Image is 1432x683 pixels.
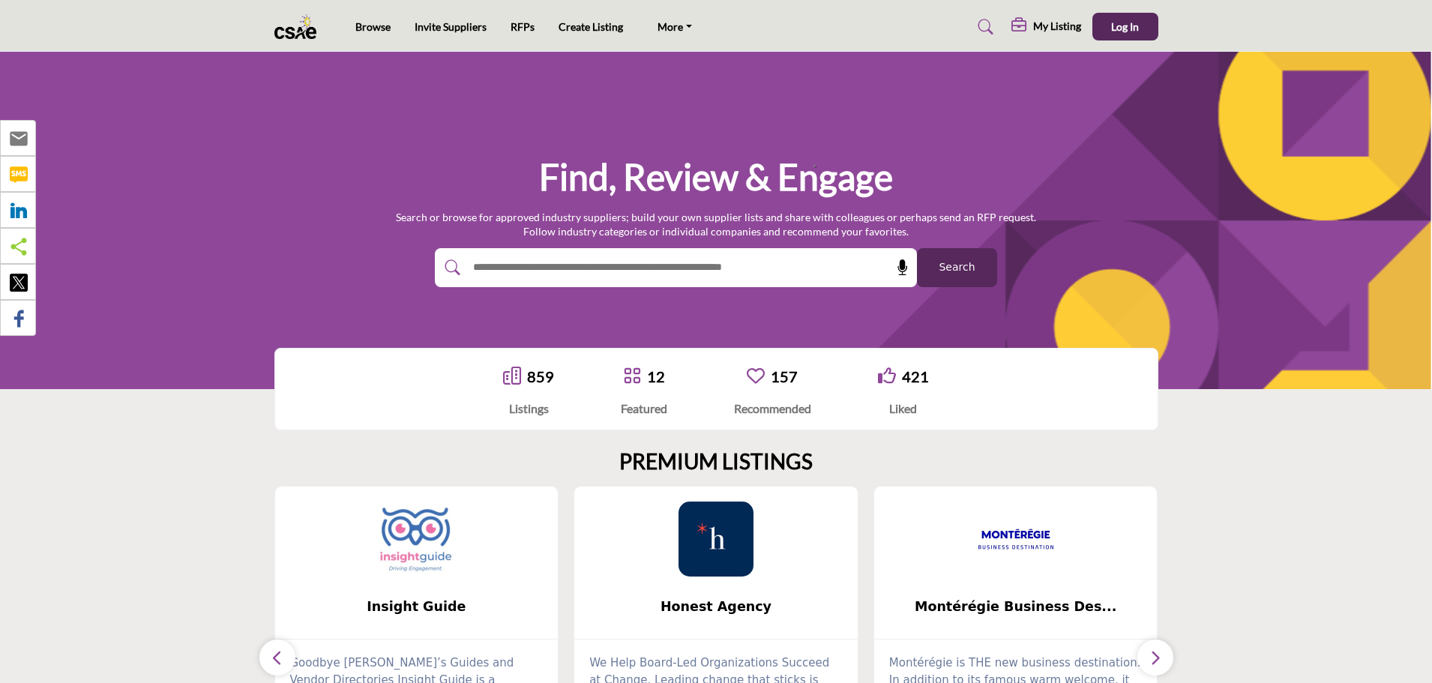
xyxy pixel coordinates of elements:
[647,367,665,385] a: 12
[679,502,753,577] img: Honest Agency
[539,154,893,200] h1: Find, Review & Engage
[874,587,1158,627] a: Montérégie Business Des...
[897,587,1135,627] b: Montérégie Business Destination
[511,20,535,33] a: RFPs
[621,400,667,418] div: Featured
[917,248,997,287] button: Search
[1092,13,1158,40] button: Log In
[878,367,896,385] i: Go to Liked
[597,587,835,627] b: Honest Agency
[415,20,487,33] a: Invite Suppliers
[647,16,703,37] a: More
[298,587,536,627] b: Insight Guide
[355,20,391,33] a: Browse
[298,597,536,616] span: Insight Guide
[878,400,929,418] div: Liked
[559,20,623,33] a: Create Listing
[597,597,835,616] span: Honest Agency
[619,449,813,475] h2: PREMIUM LISTINGS
[527,367,554,385] a: 859
[734,400,811,418] div: Recommended
[939,259,975,275] span: Search
[379,502,454,577] img: Insight Guide
[396,210,1036,239] p: Search or browse for approved industry suppliers; build your own supplier lists and share with co...
[1111,20,1139,33] span: Log In
[1011,18,1081,36] div: My Listing
[978,502,1053,577] img: Montérégie Business Destination
[503,400,554,418] div: Listings
[1033,19,1081,33] h5: My Listing
[771,367,798,385] a: 157
[963,15,1003,39] a: Search
[274,14,325,39] img: Site Logo
[897,597,1135,616] span: Montérégie Business Des...
[574,587,858,627] a: Honest Agency
[275,587,559,627] a: Insight Guide
[902,367,929,385] a: 421
[747,367,765,387] a: Go to Recommended
[623,367,641,387] a: Go to Featured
